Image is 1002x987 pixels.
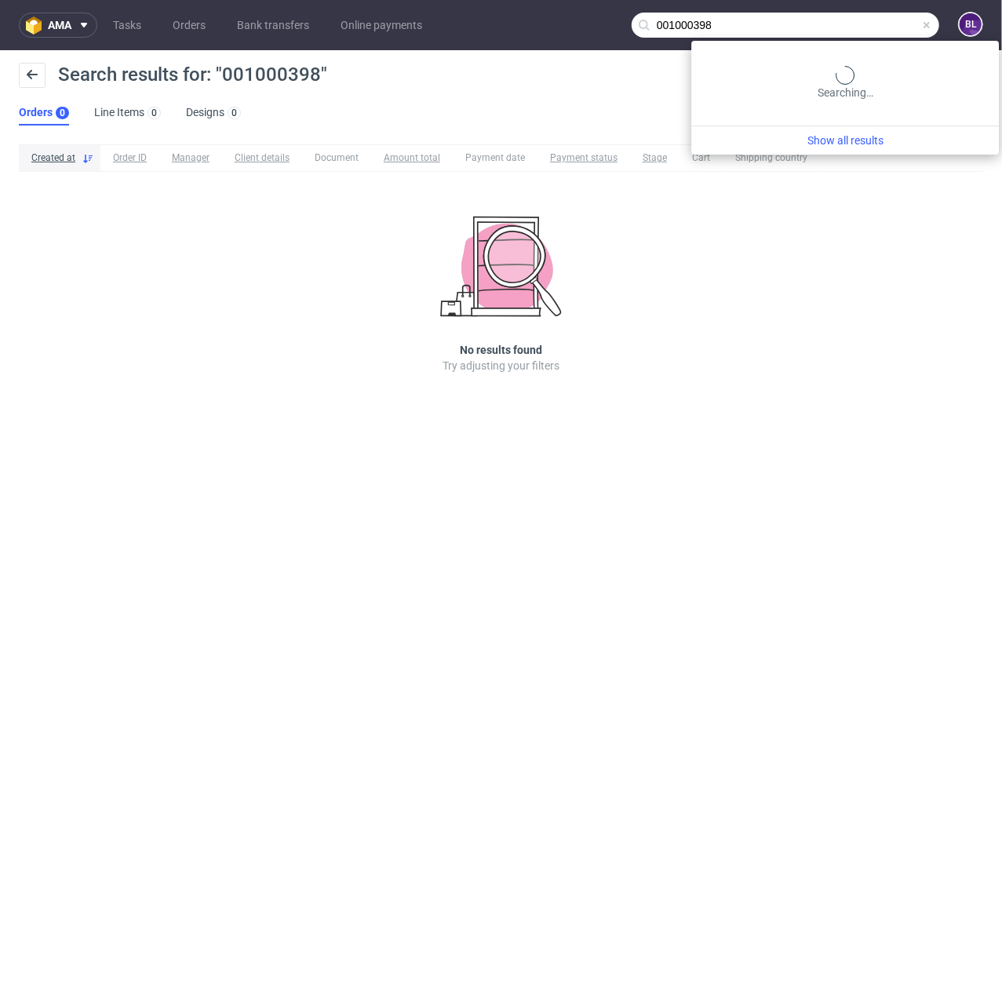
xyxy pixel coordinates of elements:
[58,64,327,86] span: Search results for: "001000398"
[163,13,215,38] a: Orders
[19,100,69,126] a: Orders0
[698,66,993,100] div: Searching…
[735,151,807,165] span: Shipping country
[460,342,542,358] h3: No results found
[443,358,559,373] p: Try adjusting your filters
[94,100,161,126] a: Line Items0
[231,107,237,118] div: 0
[384,151,440,165] span: Amount total
[698,133,993,148] a: Show all results
[31,151,75,165] span: Created at
[151,107,157,118] div: 0
[331,13,432,38] a: Online payments
[550,151,618,165] span: Payment status
[692,151,710,165] span: Cart
[172,151,210,165] span: Manager
[960,13,982,35] figcaption: BL
[113,151,147,165] span: Order ID
[19,13,97,38] button: ama
[235,151,290,165] span: Client details
[104,13,151,38] a: Tasks
[186,100,241,126] a: Designs0
[315,151,359,165] span: Document
[465,151,525,165] span: Payment date
[48,20,71,31] span: ama
[60,107,65,118] div: 0
[643,151,667,165] span: Stage
[228,13,319,38] a: Bank transfers
[26,16,48,35] img: logo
